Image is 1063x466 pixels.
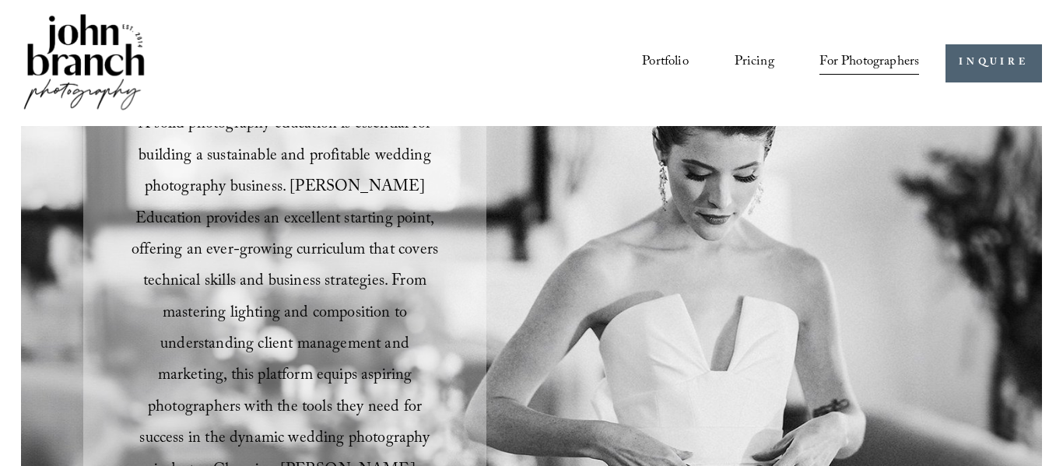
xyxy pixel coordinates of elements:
span: For Photographers [819,50,919,76]
a: Portfolio [642,49,689,78]
img: John Branch IV Photography [21,11,147,116]
a: folder dropdown [819,49,919,78]
a: Pricing [735,49,774,78]
a: INQUIRE [945,44,1041,82]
